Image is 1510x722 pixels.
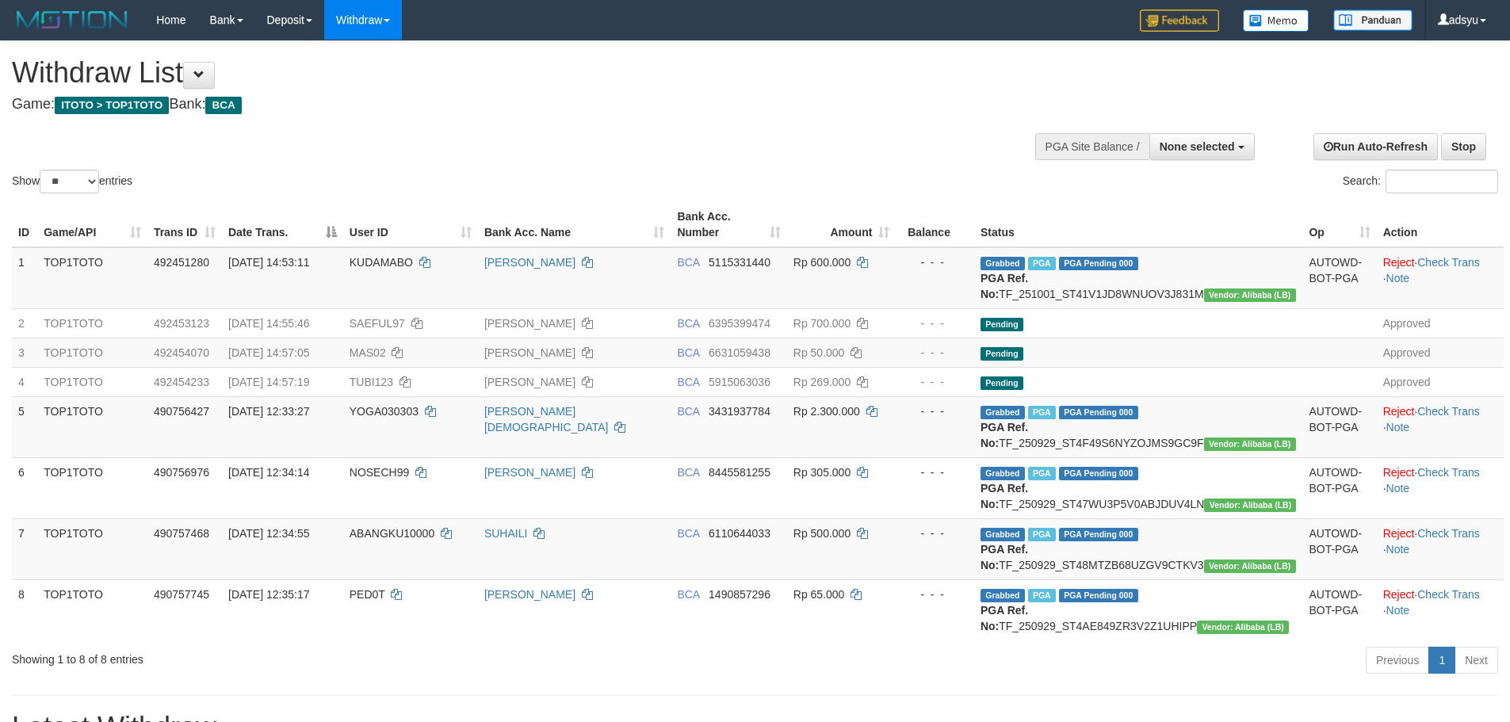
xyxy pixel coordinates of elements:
[37,367,147,396] td: TOP1TOTO
[1302,247,1376,309] td: AUTOWD-BOT-PGA
[1302,579,1376,640] td: AUTOWD-BOT-PGA
[12,518,37,579] td: 7
[1059,589,1138,602] span: PGA Pending
[981,528,1025,541] span: Grabbed
[1417,256,1480,269] a: Check Trans
[37,308,147,338] td: TOP1TOTO
[1383,588,1415,601] a: Reject
[484,588,575,601] a: [PERSON_NAME]
[1028,406,1056,419] span: Marked by adsyu
[1377,202,1504,247] th: Action
[484,466,575,479] a: [PERSON_NAME]
[981,272,1028,300] b: PGA Ref. No:
[709,588,770,601] span: Copy 1490857296 to clipboard
[793,317,851,330] span: Rp 700.000
[787,202,896,247] th: Amount: activate to sort column ascending
[12,457,37,518] td: 6
[350,376,393,388] span: TUBI123
[484,256,575,269] a: [PERSON_NAME]
[671,202,786,247] th: Bank Acc. Number: activate to sort column ascending
[1377,338,1504,367] td: Approved
[902,525,968,541] div: - - -
[1428,647,1455,674] a: 1
[228,588,309,601] span: [DATE] 12:35:17
[37,247,147,309] td: TOP1TOTO
[55,97,169,114] span: ITOTO > TOP1TOTO
[350,405,419,418] span: YOGA030303
[350,527,434,540] span: ABANGKU10000
[677,317,699,330] span: BCA
[981,543,1028,571] b: PGA Ref. No:
[677,346,699,359] span: BCA
[1204,288,1296,302] span: Vendor URL: https://dashboard.q2checkout.com/secure
[793,405,860,418] span: Rp 2.300.000
[1386,482,1410,495] a: Note
[793,346,845,359] span: Rp 50.000
[981,589,1025,602] span: Grabbed
[1366,647,1429,674] a: Previous
[228,376,309,388] span: [DATE] 14:57:19
[1377,308,1504,338] td: Approved
[12,396,37,457] td: 5
[12,170,132,193] label: Show entries
[902,586,968,602] div: - - -
[1197,621,1289,634] span: Vendor URL: https://dashboard.q2checkout.com/secure
[350,466,409,479] span: NOSECH99
[228,317,309,330] span: [DATE] 14:55:46
[902,315,968,331] div: - - -
[228,346,309,359] span: [DATE] 14:57:05
[484,317,575,330] a: [PERSON_NAME]
[1028,467,1056,480] span: Marked by adsyu
[1204,437,1296,451] span: Vendor URL: https://dashboard.q2checkout.com/secure
[154,588,209,601] span: 490757745
[1386,604,1410,617] a: Note
[981,318,1023,331] span: Pending
[1302,518,1376,579] td: AUTOWD-BOT-PGA
[12,247,37,309] td: 1
[1160,140,1235,153] span: None selected
[1059,528,1138,541] span: PGA Pending
[12,338,37,367] td: 3
[902,464,968,480] div: - - -
[981,482,1028,510] b: PGA Ref. No:
[974,579,1303,640] td: TF_250929_ST4AE849ZR3V2Z1UHIPP
[1035,133,1149,160] div: PGA Site Balance /
[228,405,309,418] span: [DATE] 12:33:27
[981,604,1028,632] b: PGA Ref. No:
[709,256,770,269] span: Copy 5115331440 to clipboard
[1302,396,1376,457] td: AUTOWD-BOT-PGA
[222,202,343,247] th: Date Trans.: activate to sort column descending
[1383,466,1415,479] a: Reject
[1417,405,1480,418] a: Check Trans
[1377,247,1504,309] td: · ·
[228,527,309,540] span: [DATE] 12:34:55
[12,8,132,32] img: MOTION_logo.png
[12,97,991,113] h4: Game: Bank:
[12,202,37,247] th: ID
[1059,467,1138,480] span: PGA Pending
[37,396,147,457] td: TOP1TOTO
[981,467,1025,480] span: Grabbed
[12,645,617,667] div: Showing 1 to 8 of 8 entries
[1455,647,1498,674] a: Next
[677,588,699,601] span: BCA
[1417,588,1480,601] a: Check Trans
[1386,170,1498,193] input: Search:
[902,403,968,419] div: - - -
[677,405,699,418] span: BCA
[793,466,851,479] span: Rp 305.000
[974,247,1303,309] td: TF_251001_ST41V1JD8WNUOV3J831M
[228,466,309,479] span: [DATE] 12:34:14
[981,406,1025,419] span: Grabbed
[974,518,1303,579] td: TF_250929_ST48MTZB68UZGV9CTKV3
[1386,421,1410,434] a: Note
[154,376,209,388] span: 492454233
[1417,527,1480,540] a: Check Trans
[154,346,209,359] span: 492454070
[12,367,37,396] td: 4
[1383,256,1415,269] a: Reject
[343,202,478,247] th: User ID: activate to sort column ascending
[709,527,770,540] span: Copy 6110644033 to clipboard
[1377,367,1504,396] td: Approved
[1243,10,1309,32] img: Button%20Memo.svg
